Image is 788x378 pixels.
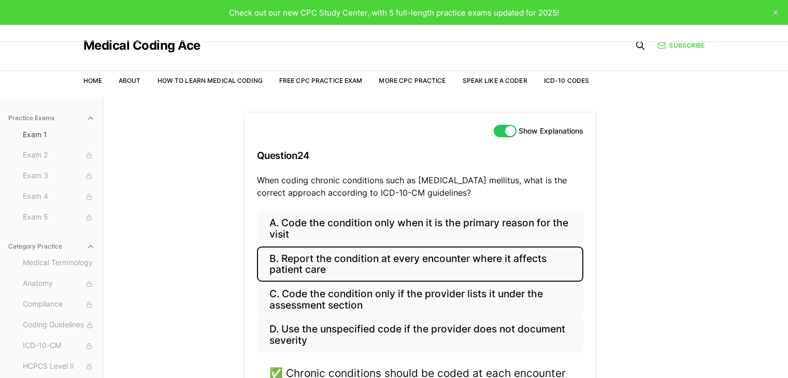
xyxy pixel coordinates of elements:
[229,8,559,18] span: Check out our new CPC Study Center, with 5 full-length practice exams updated for 2025!
[19,126,99,143] button: Exam 1
[19,147,99,164] button: Exam 2
[463,77,527,84] a: Speak Like a Coder
[767,4,784,21] button: close
[19,358,99,375] button: HCPCS Level II
[257,174,583,199] p: When coding chronic conditions such as [MEDICAL_DATA] mellitus, what is the correct approach acco...
[19,317,99,333] button: Coding Guidelines
[4,110,99,126] button: Practice Exams
[83,39,200,52] a: Medical Coding Ace
[119,77,141,84] a: About
[23,212,95,223] span: Exam 5
[23,299,95,310] span: Compliance
[23,129,95,140] span: Exam 1
[257,317,583,353] button: D. Use the unspecified code if the provider does not document severity
[379,77,446,84] a: More CPC Practice
[279,77,363,84] a: Free CPC Practice Exam
[257,246,583,282] button: B. Report the condition at every encounter where it affects patient care
[19,168,99,184] button: Exam 3
[519,127,583,135] label: Show Explanations
[83,77,102,84] a: Home
[19,338,99,354] button: ICD-10-CM
[23,340,95,352] span: ICD-10-CM
[19,188,99,205] button: Exam 4
[19,255,99,271] button: Medical Terminology
[657,41,705,50] a: Subscribe
[23,191,95,202] span: Exam 4
[23,278,95,289] span: Anatomy
[257,211,583,246] button: A. Code the condition only when it is the primary reason for the visit
[23,319,95,331] span: Coding Guidelines
[4,238,99,255] button: Category Practice
[257,140,583,171] h3: Question 24
[23,170,95,182] span: Exam 3
[257,282,583,317] button: C. Code the condition only if the provider lists it under the assessment section
[544,77,589,84] a: ICD-10 Codes
[19,296,99,313] button: Compliance
[19,209,99,226] button: Exam 5
[19,275,99,292] button: Anatomy
[23,150,95,161] span: Exam 2
[23,361,95,372] span: HCPCS Level II
[23,257,95,269] span: Medical Terminology
[157,77,263,84] a: How to Learn Medical Coding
